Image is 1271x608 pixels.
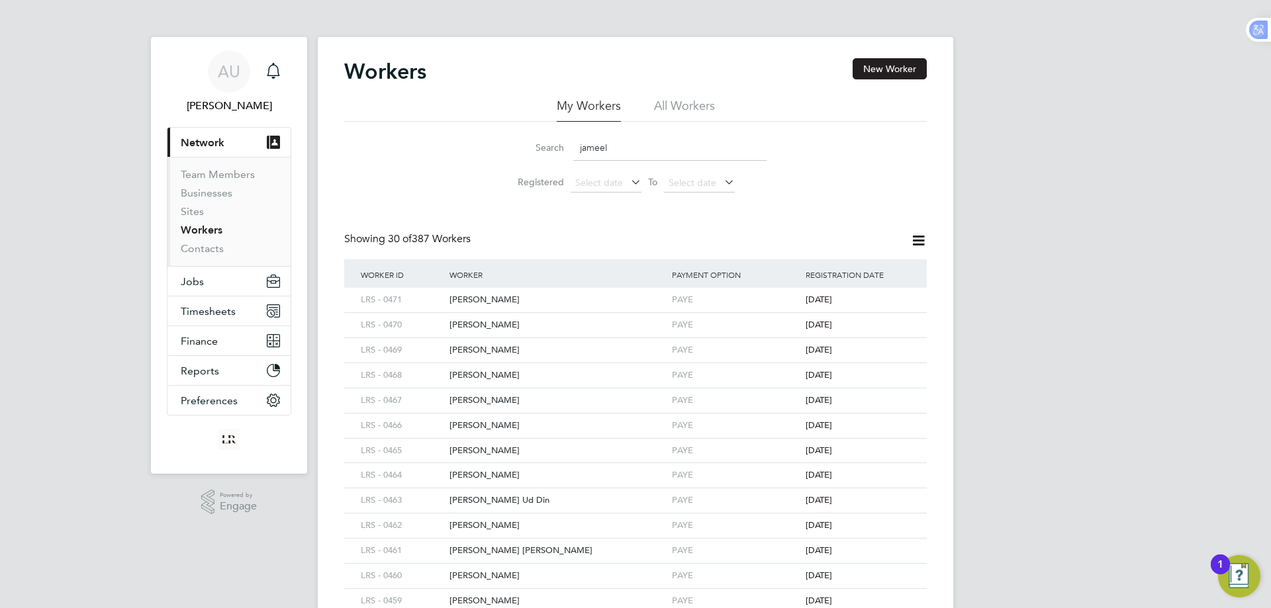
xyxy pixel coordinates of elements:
[357,337,914,349] a: LRS - 0469[PERSON_NAME]PAYE[DATE]
[446,413,669,438] div: [PERSON_NAME]
[344,232,473,246] div: Showing
[1217,564,1223,582] div: 1
[167,267,291,296] button: Jobs
[167,50,291,114] a: AU[PERSON_NAME]
[357,563,914,574] a: LRS - 0460[PERSON_NAME]PAYE[DATE]
[806,494,832,505] span: [DATE]
[806,394,832,406] span: [DATE]
[557,98,621,122] li: My Workers
[806,344,832,355] span: [DATE]
[181,205,204,218] a: Sites
[806,469,832,480] span: [DATE]
[806,445,832,456] span: [DATE]
[669,488,802,513] div: PAYE
[357,312,914,324] a: LRS - 0470[PERSON_NAME]PAYE[DATE]
[357,439,446,463] div: LRS - 0465
[167,356,291,385] button: Reports
[806,319,832,330] span: [DATE]
[669,259,802,290] div: Payment Option
[357,313,446,337] div: LRS - 0470
[446,564,669,588] div: [PERSON_NAME]
[446,259,669,290] div: Worker
[806,419,832,431] span: [DATE]
[181,136,224,149] span: Network
[151,37,307,474] nav: Main navigation
[220,490,257,501] span: Powered by
[669,463,802,488] div: PAYE
[446,463,669,488] div: [PERSON_NAME]
[357,462,914,474] a: LRS - 0464[PERSON_NAME]PAYE[DATE]
[167,386,291,415] button: Preferences
[218,429,240,450] img: loyalreliance-logo-retina.png
[181,168,255,181] a: Team Members
[357,513,914,524] a: LRS - 0462[PERSON_NAME]PAYE[DATE]
[357,539,446,563] div: LRS - 0461
[644,173,661,191] span: To
[357,338,446,363] div: LRS - 0469
[669,513,802,538] div: PAYE
[806,294,832,305] span: [DATE]
[802,259,914,290] div: Registration Date
[853,58,927,79] button: New Worker
[357,413,446,438] div: LRS - 0466
[181,365,219,377] span: Reports
[357,438,914,449] a: LRS - 0465[PERSON_NAME]PAYE[DATE]
[357,363,914,374] a: LRS - 0468[PERSON_NAME]PAYE[DATE]
[806,595,832,606] span: [DATE]
[167,157,291,266] div: Network
[357,413,914,424] a: LRS - 0466[PERSON_NAME]PAYE[DATE]
[669,363,802,388] div: PAYE
[504,176,564,188] label: Registered
[357,287,914,298] a: LRS - 0471[PERSON_NAME]PAYE[DATE]
[669,388,802,413] div: PAYE
[167,128,291,157] button: Network
[806,570,832,581] span: [DATE]
[669,413,802,438] div: PAYE
[806,369,832,380] span: [DATE]
[181,335,218,347] span: Finance
[167,296,291,326] button: Timesheets
[357,259,446,290] div: Worker ID
[357,513,446,538] div: LRS - 0462
[446,338,669,363] div: [PERSON_NAME]
[388,232,412,245] span: 30 of
[806,544,832,556] span: [DATE]
[357,363,446,388] div: LRS - 0468
[669,439,802,463] div: PAYE
[669,338,802,363] div: PAYE
[181,242,224,255] a: Contacts
[357,488,914,499] a: LRS - 0463[PERSON_NAME] Ud DinPAYE[DATE]
[181,394,238,407] span: Preferences
[201,490,258,515] a: Powered byEngage
[446,513,669,538] div: [PERSON_NAME]
[357,388,446,413] div: LRS - 0467
[446,313,669,337] div: [PERSON_NAME]
[181,187,232,199] a: Businesses
[181,224,222,236] a: Workers
[357,564,446,588] div: LRS - 0460
[575,177,623,189] span: Select date
[669,177,716,189] span: Select date
[669,539,802,563] div: PAYE
[167,429,291,450] a: Go to home page
[669,288,802,312] div: PAYE
[357,288,446,312] div: LRS - 0471
[181,275,204,288] span: Jobs
[446,539,669,563] div: [PERSON_NAME] [PERSON_NAME]
[167,326,291,355] button: Finance
[669,313,802,337] div: PAYE
[357,538,914,549] a: LRS - 0461[PERSON_NAME] [PERSON_NAME]PAYE[DATE]
[806,519,832,531] span: [DATE]
[446,288,669,312] div: [PERSON_NAME]
[357,463,446,488] div: LRS - 0464
[446,488,669,513] div: [PERSON_NAME] Ud Din
[357,388,914,399] a: LRS - 0467[PERSON_NAME]PAYE[DATE]
[654,98,715,122] li: All Workers
[1218,555,1260,597] button: Open Resource Center, 1 new notification
[357,588,914,599] a: LRS - 0459[PERSON_NAME]PAYE[DATE]
[344,58,426,85] h2: Workers
[357,488,446,513] div: LRS - 0463
[181,305,236,318] span: Timesheets
[446,388,669,413] div: [PERSON_NAME]
[220,501,257,512] span: Engage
